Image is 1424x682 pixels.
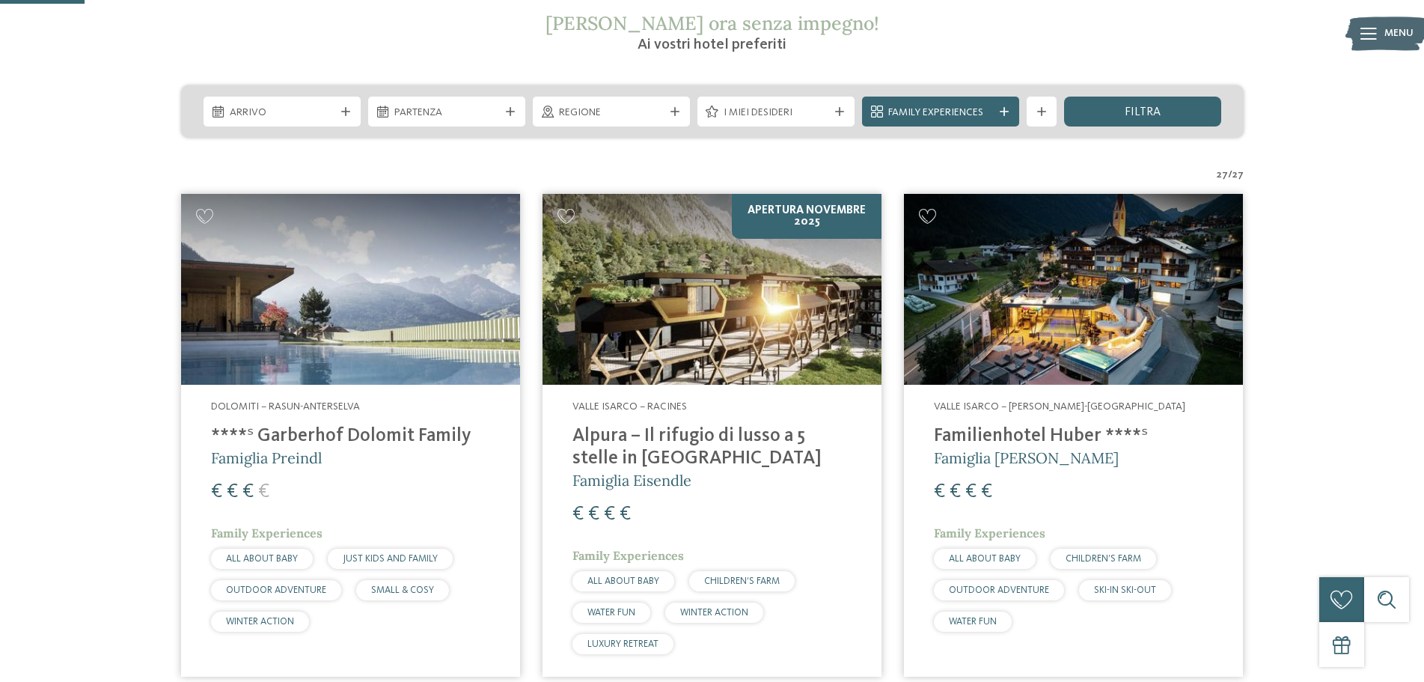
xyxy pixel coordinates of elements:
span: Family Experiences [572,548,684,563]
span: Famiglia [PERSON_NAME] [934,448,1119,467]
span: CHILDREN’S FARM [1066,554,1141,564]
span: € [242,482,254,502]
a: Cercate un hotel per famiglie? Qui troverete solo i migliori! Dolomiti – Rasun-Anterselva ****ˢ G... [181,194,520,677]
span: Family Experiences [934,526,1045,541]
span: € [965,482,977,502]
span: € [588,505,599,524]
span: SMALL & COSY [371,585,434,595]
span: OUTDOOR ADVENTURE [949,585,1049,595]
span: € [934,482,945,502]
span: JUST KIDS AND FAMILY [343,554,438,564]
span: WINTER ACTION [226,617,294,627]
span: LUXURY RETREAT [587,639,658,649]
span: € [620,505,631,524]
span: WINTER ACTION [680,608,748,618]
span: € [572,505,584,524]
span: € [604,505,615,524]
span: WATER FUN [949,617,997,627]
span: CHILDREN’S FARM [704,576,780,586]
span: Famiglia Preindl [211,448,322,467]
h4: ****ˢ Garberhof Dolomit Family [211,425,490,448]
span: Valle Isarco – Racines [572,401,687,412]
img: Cercate un hotel per famiglie? Qui troverete solo i migliori! [543,194,881,385]
span: WATER FUN [587,608,635,618]
span: Ai vostri hotel preferiti [638,37,786,52]
img: Cercate un hotel per famiglie? Qui troverete solo i migliori! [904,194,1243,385]
a: Cercate un hotel per famiglie? Qui troverete solo i migliori! Apertura novembre 2025 Valle Isarco... [543,194,881,677]
span: I miei desideri [724,106,828,121]
span: Family Experiences [211,526,323,541]
span: ALL ABOUT BABY [226,554,298,564]
h4: Alpura – Il rifugio di lusso a 5 stelle in [GEOGRAPHIC_DATA] [572,425,852,470]
span: Arrivo [230,106,334,121]
span: Valle Isarco – [PERSON_NAME]-[GEOGRAPHIC_DATA] [934,401,1185,412]
a: Cercate un hotel per famiglie? Qui troverete solo i migliori! Valle Isarco – [PERSON_NAME]-[GEOGR... [904,194,1243,677]
span: € [981,482,992,502]
span: € [258,482,269,502]
span: Family Experiences [888,106,993,121]
span: Dolomiti – Rasun-Anterselva [211,401,360,412]
span: ALL ABOUT BABY [587,576,659,586]
span: / [1228,168,1232,183]
span: € [227,482,238,502]
span: [PERSON_NAME] ora senza impegno! [546,11,879,35]
span: € [950,482,961,502]
span: Regione [559,106,664,121]
span: OUTDOOR ADVENTURE [226,585,326,595]
span: SKI-IN SKI-OUT [1094,585,1156,595]
span: filtra [1125,106,1161,118]
span: Partenza [394,106,499,121]
span: 27 [1217,168,1228,183]
img: Cercate un hotel per famiglie? Qui troverete solo i migliori! [181,194,520,385]
span: € [211,482,222,502]
span: Famiglia Eisendle [572,471,691,490]
h4: Familienhotel Huber ****ˢ [934,425,1213,448]
span: ALL ABOUT BABY [949,554,1021,564]
span: 27 [1232,168,1244,183]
